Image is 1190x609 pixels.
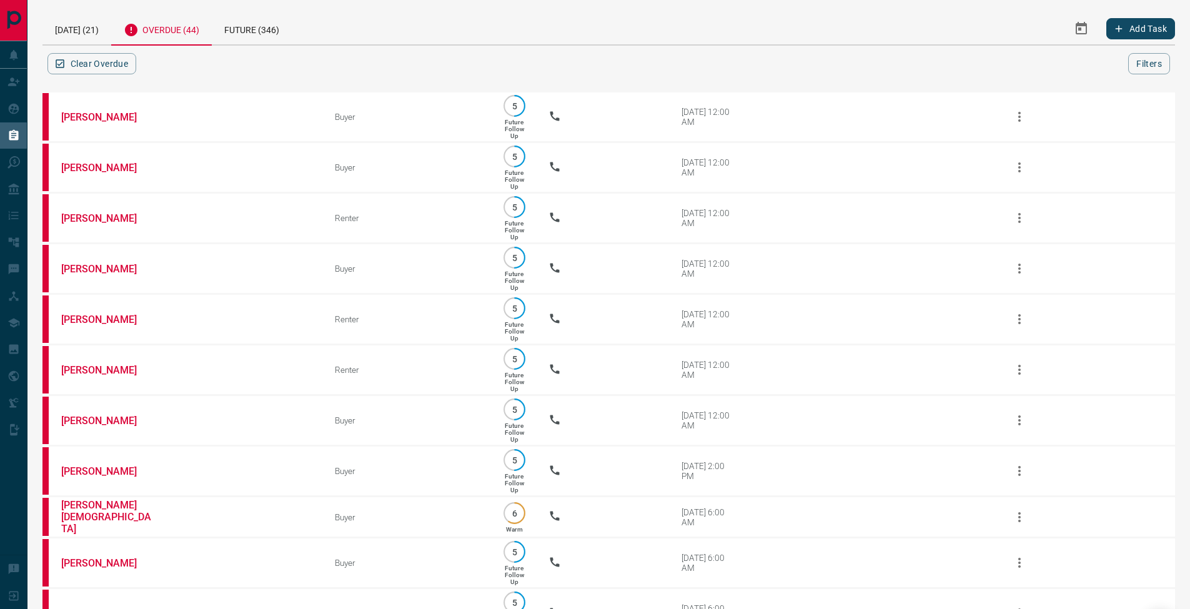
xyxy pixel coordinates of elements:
[682,461,735,481] div: [DATE] 2:00 PM
[61,499,155,535] a: [PERSON_NAME][DEMOGRAPHIC_DATA]
[505,372,524,392] p: Future Follow Up
[42,12,111,44] div: [DATE] (21)
[42,194,49,242] div: property.ca
[335,314,480,324] div: Renter
[42,144,49,191] div: property.ca
[506,526,523,533] p: Warm
[682,259,735,279] div: [DATE] 12:00 AM
[61,162,155,174] a: [PERSON_NAME]
[61,111,155,123] a: [PERSON_NAME]
[61,314,155,325] a: [PERSON_NAME]
[510,455,519,465] p: 5
[682,507,735,527] div: [DATE] 6:00 AM
[1128,53,1170,74] button: Filters
[682,157,735,177] div: [DATE] 12:00 AM
[42,93,49,141] div: property.ca
[335,365,480,375] div: Renter
[335,162,480,172] div: Buyer
[510,253,519,262] p: 5
[505,169,524,190] p: Future Follow Up
[61,263,155,275] a: [PERSON_NAME]
[61,465,155,477] a: [PERSON_NAME]
[682,553,735,573] div: [DATE] 6:00 AM
[1066,14,1096,44] button: Select Date Range
[510,598,519,607] p: 5
[335,415,480,425] div: Buyer
[61,415,155,427] a: [PERSON_NAME]
[682,360,735,380] div: [DATE] 12:00 AM
[111,12,212,46] div: Overdue (44)
[510,354,519,364] p: 5
[42,447,49,495] div: property.ca
[61,557,155,569] a: [PERSON_NAME]
[505,270,524,291] p: Future Follow Up
[335,558,480,568] div: Buyer
[682,107,735,127] div: [DATE] 12:00 AM
[42,397,49,444] div: property.ca
[61,212,155,224] a: [PERSON_NAME]
[510,405,519,414] p: 5
[47,53,136,74] button: Clear Overdue
[61,364,155,376] a: [PERSON_NAME]
[335,112,480,122] div: Buyer
[42,245,49,292] div: property.ca
[42,498,49,536] div: property.ca
[682,309,735,329] div: [DATE] 12:00 AM
[505,473,524,493] p: Future Follow Up
[42,295,49,343] div: property.ca
[505,321,524,342] p: Future Follow Up
[42,346,49,394] div: property.ca
[682,208,735,228] div: [DATE] 12:00 AM
[510,508,519,518] p: 6
[42,539,49,587] div: property.ca
[505,220,524,240] p: Future Follow Up
[335,466,480,476] div: Buyer
[335,213,480,223] div: Renter
[510,304,519,313] p: 5
[505,119,524,139] p: Future Follow Up
[682,410,735,430] div: [DATE] 12:00 AM
[510,547,519,557] p: 5
[505,422,524,443] p: Future Follow Up
[335,512,480,522] div: Buyer
[510,152,519,161] p: 5
[510,101,519,111] p: 5
[335,264,480,274] div: Buyer
[505,565,524,585] p: Future Follow Up
[1106,18,1175,39] button: Add Task
[212,12,292,44] div: Future (346)
[510,202,519,212] p: 5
